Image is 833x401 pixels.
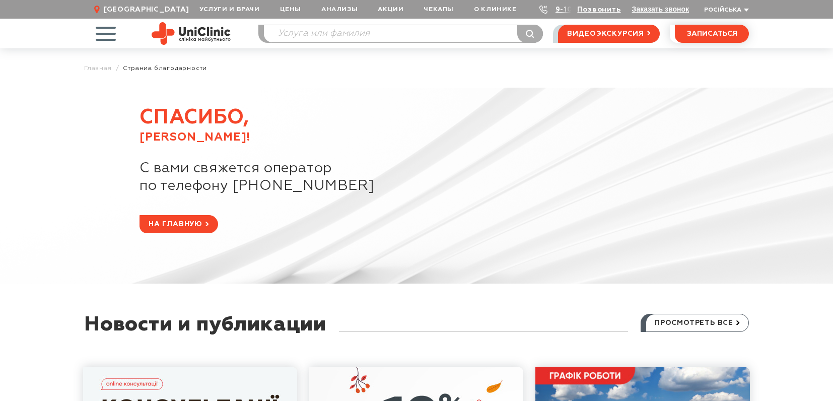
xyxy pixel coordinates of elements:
[641,314,749,332] a: просмотреть все
[556,6,578,13] a: 9-103
[84,64,112,72] a: Главная
[140,177,749,195] span: по телефону [PHONE_NUMBER]
[264,25,542,42] input: Услуга или фамилия
[140,105,749,160] div: Спасибо,
[84,314,326,352] div: Новости и публикации
[675,25,749,43] button: записаться
[687,30,737,37] span: записаться
[655,314,733,331] span: просмотреть все
[704,7,741,13] span: Російська
[140,130,749,145] span: [PERSON_NAME]!
[140,215,218,233] a: на главную
[632,5,689,13] button: Заказать звонок
[140,160,749,215] div: С вами свяжется оператор
[104,5,189,14] span: [GEOGRAPHIC_DATA]
[558,25,660,43] a: видеоэкскурсия
[149,216,202,233] span: на главную
[702,7,749,14] button: Російська
[152,22,231,45] img: Site
[577,6,620,13] a: Позвонить
[567,25,644,42] span: видеоэкскурсия
[123,64,207,72] span: Страниа благодарности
